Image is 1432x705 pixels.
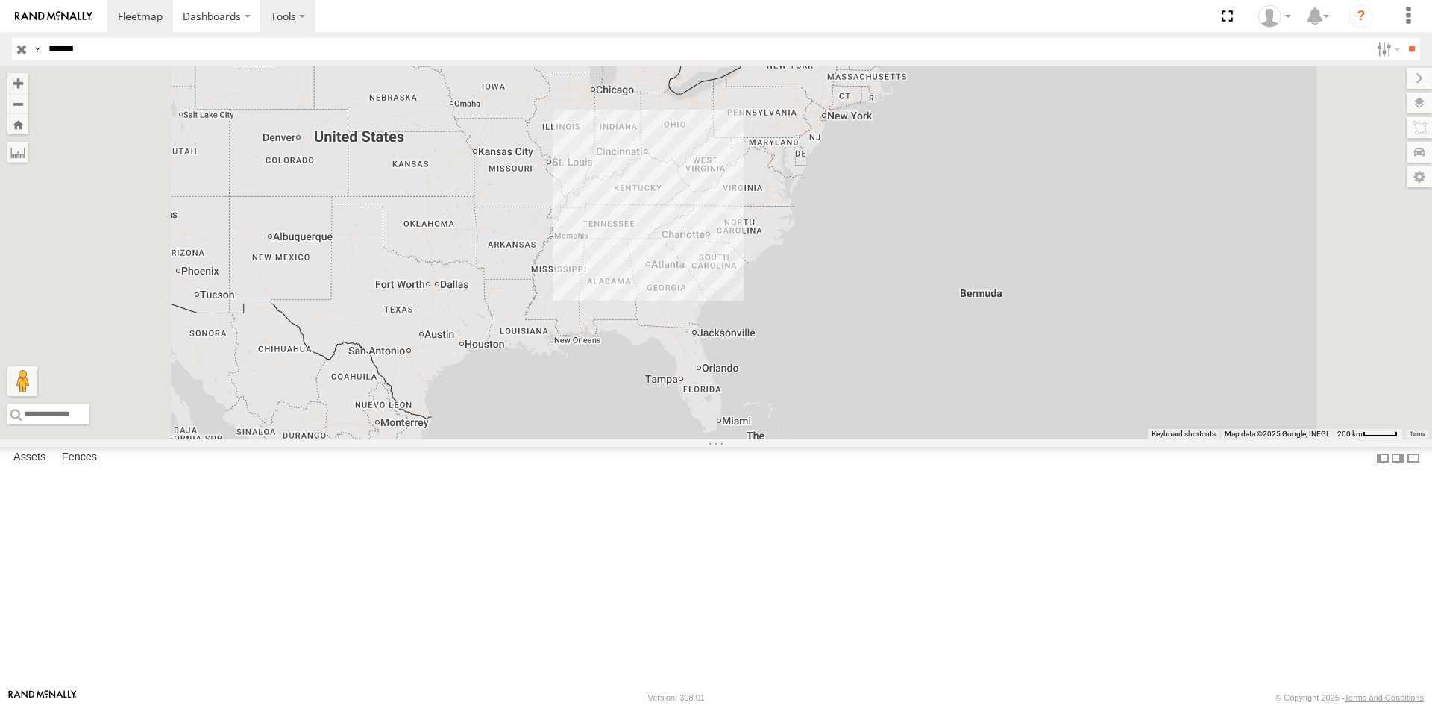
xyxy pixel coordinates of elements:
[1275,693,1424,702] div: © Copyright 2025 -
[1225,430,1328,438] span: Map data ©2025 Google, INEGI
[7,73,28,93] button: Zoom in
[15,11,92,22] img: rand-logo.svg
[1406,447,1421,469] label: Hide Summary Table
[1407,166,1432,187] label: Map Settings
[7,114,28,134] button: Zoom Home
[648,693,705,702] div: Version: 308.01
[31,38,43,60] label: Search Query
[1253,5,1296,28] div: Zack Abernathy
[1371,38,1403,60] label: Search Filter Options
[1410,431,1425,437] a: Terms (opens in new tab)
[6,448,53,469] label: Assets
[7,366,37,396] button: Drag Pegman onto the map to open Street View
[1337,430,1363,438] span: 200 km
[1390,447,1405,469] label: Dock Summary Table to the Right
[1345,693,1424,702] a: Terms and Conditions
[54,448,104,469] label: Fences
[1152,429,1216,439] button: Keyboard shortcuts
[1333,429,1402,439] button: Map Scale: 200 km per 43 pixels
[1349,4,1373,28] i: ?
[7,142,28,163] label: Measure
[1375,447,1390,469] label: Dock Summary Table to the Left
[7,93,28,114] button: Zoom out
[8,690,77,705] a: Visit our Website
